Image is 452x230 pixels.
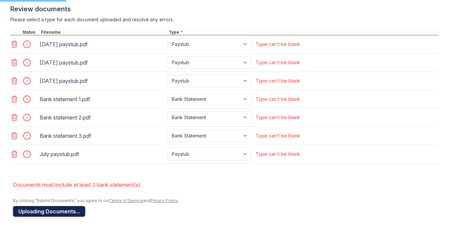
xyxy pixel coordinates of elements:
button: Uploading Documents... [13,206,85,217]
a: Terms of Service [109,198,143,203]
div: Type can't be blank [256,96,300,103]
div: Status [21,30,40,35]
div: Type can't be blank [256,78,300,84]
a: Privacy Policy. [150,198,178,203]
div: Review documents [10,4,439,14]
div: Bank statement 3.pdf [40,130,165,141]
div: July paystub.pdf [40,149,165,159]
div: [DATE] paystub.pdf [40,39,165,50]
div: Filename [40,30,167,35]
div: Type [167,30,439,35]
div: Type can't be blank [256,59,300,66]
div: [DATE] paystub.pdf [40,57,165,68]
li: Documents must include at least 3 bank statement(s) [13,178,439,191]
div: Type can't be blank [256,151,300,157]
div: [DATE] paystub.pdf [40,76,165,86]
div: Bank statement 2.pdf [40,112,165,123]
div: Type can't be blank [256,132,300,139]
div: Please select a type for each document uploaded and resolve any errors. [10,16,439,23]
div: Type can't be blank [256,41,300,48]
div: Type can't be blank [256,114,300,121]
div: Bank statement 1.pdf [40,94,165,105]
div: By clicking "Submit Documents," you agree to our and [13,198,439,203]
